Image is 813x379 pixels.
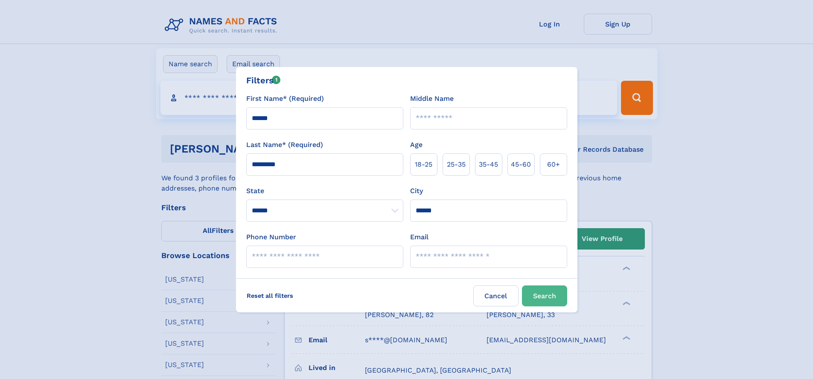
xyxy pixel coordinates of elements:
[246,94,324,104] label: First Name* (Required)
[246,232,296,242] label: Phone Number
[241,285,299,306] label: Reset all filters
[415,159,432,170] span: 18‑25
[410,186,423,196] label: City
[511,159,531,170] span: 45‑60
[447,159,466,170] span: 25‑35
[522,285,567,306] button: Search
[246,186,403,196] label: State
[410,140,423,150] label: Age
[479,159,498,170] span: 35‑45
[246,74,281,87] div: Filters
[410,94,454,104] label: Middle Name
[473,285,519,306] label: Cancel
[246,140,323,150] label: Last Name* (Required)
[547,159,560,170] span: 60+
[410,232,428,242] label: Email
